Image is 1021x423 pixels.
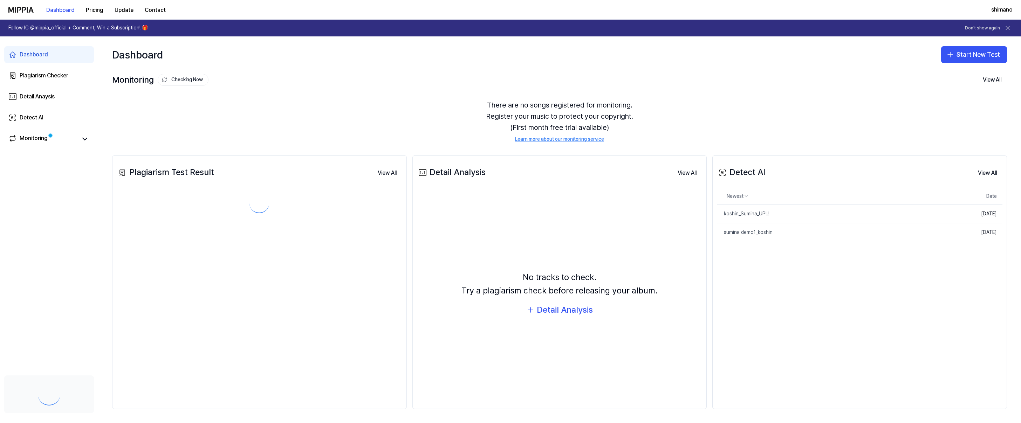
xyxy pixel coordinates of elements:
[41,3,80,17] button: Dashboard
[4,109,94,126] a: Detect AI
[941,46,1007,63] button: Start New Test
[717,205,962,223] a: koshin_Sumina_UP!!!
[112,73,208,86] div: Monitoring
[112,43,163,66] div: Dashboard
[20,134,48,144] div: Monitoring
[965,25,1000,31] button: Don't show again
[4,88,94,105] a: Detail Anaysis
[417,166,486,179] div: Detail Analysis
[717,223,962,242] a: sumina demo1_koshin
[8,25,148,32] h1: Follow IG @mippia_official + Comment, Win a Subscription! 🎁
[977,73,1007,87] button: View All
[109,3,139,17] button: Update
[717,229,773,236] div: sumina demo1_koshin
[4,46,94,63] a: Dashboard
[461,271,658,298] div: No tracks to check. Try a plagiarism check before releasing your album.
[117,166,214,179] div: Plagiarism Test Result
[109,0,139,20] a: Update
[20,113,43,122] div: Detect AI
[717,166,765,179] div: Detect AI
[372,166,402,180] button: View All
[158,74,208,86] button: Checking Now
[515,136,604,143] a: Learn more about our monitoring service
[672,166,702,180] button: View All
[139,3,171,17] button: Contact
[717,210,769,217] div: koshin_Sumina_UP!!!
[20,71,68,80] div: Plagiarism Checker
[972,165,1002,180] a: View All
[526,303,593,317] button: Detail Analysis
[672,165,702,180] a: View All
[20,50,48,59] div: Dashboard
[4,67,94,84] a: Plagiarism Checker
[372,165,402,180] a: View All
[8,7,34,13] img: logo
[991,6,1013,14] button: shimano
[80,3,109,17] button: Pricing
[112,91,1007,151] div: There are no songs registered for monitoring. Register your music to protect your copyright. (Fir...
[962,223,1002,241] td: [DATE]
[962,188,1002,205] th: Date
[8,134,77,144] a: Monitoring
[962,205,1002,223] td: [DATE]
[20,92,55,101] div: Detail Anaysis
[537,303,593,317] div: Detail Analysis
[972,166,1002,180] button: View All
